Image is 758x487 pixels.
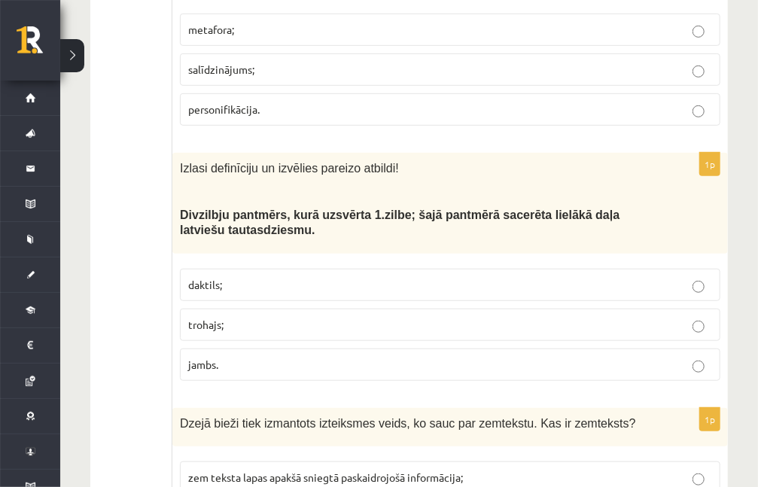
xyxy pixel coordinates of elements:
[188,23,234,36] span: metafora;
[693,105,705,117] input: personifikācija.
[188,358,218,371] span: jambs.
[188,62,254,76] span: salīdzinājums;
[693,65,705,78] input: salīdzinājums;
[693,26,705,38] input: metafora;
[699,152,720,176] p: 1p
[693,361,705,373] input: jambs.
[180,208,619,237] span: Divzilbju pantmērs, kurā uzsvērta 1.zilbe; šajā pantmērā sacerēta lielākā daļa latviešu tautasdzi...
[188,470,463,484] span: zem teksta lapas apakšā sniegtā paskaidrojošā informācija;
[693,473,705,485] input: zem teksta lapas apakšā sniegtā paskaidrojošā informācija;
[188,102,260,116] span: personifikācija.
[699,407,720,431] p: 1p
[188,318,224,331] span: trohajs;
[180,162,399,175] span: Izlasi definīciju un izvēlies pareizo atbildi!
[188,278,222,291] span: daktils;
[17,26,60,64] a: Rīgas 1. Tālmācības vidusskola
[693,321,705,333] input: trohajs;
[693,281,705,293] input: daktils;
[180,417,636,430] span: Dzejā bieži tiek izmantots izteiksmes veids, ko sauc par zemtekstu. Kas ir zemteksts?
